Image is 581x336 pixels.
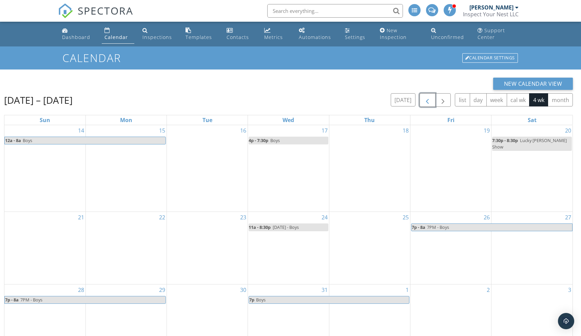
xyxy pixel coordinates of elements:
[391,93,415,106] button: [DATE]
[158,284,167,295] a: Go to December 29, 2025
[478,27,505,40] div: Support Center
[380,27,407,40] div: New Inspection
[296,24,337,44] a: Automations (Advanced)
[77,125,85,136] a: Go to December 14, 2025
[401,212,410,223] a: Go to December 25, 2025
[158,212,167,223] a: Go to December 22, 2025
[507,93,530,106] button: cal wk
[526,115,538,125] a: Saturday
[470,93,487,106] button: day
[329,212,410,284] td: Go to December 25, 2025
[85,125,167,212] td: Go to December 15, 2025
[492,137,567,150] span: Lucky [PERSON_NAME] Show
[273,224,299,230] span: [DATE] - Boys
[345,34,365,40] div: Settings
[410,125,491,212] td: Go to December 19, 2025
[224,24,256,44] a: Contacts
[469,4,514,11] div: [PERSON_NAME]
[446,115,456,125] a: Friday
[342,24,371,44] a: Settings
[58,9,133,23] a: SPECTORA
[529,93,548,106] button: 4 wk
[167,212,248,284] td: Go to December 23, 2025
[404,284,410,295] a: Go to January 1, 2026
[281,115,295,125] a: Wednesday
[462,53,519,63] a: Calendar Settings
[4,93,73,107] h2: [DATE] – [DATE]
[482,125,491,136] a: Go to December 19, 2025
[363,115,376,125] a: Thursday
[320,284,329,295] a: Go to December 31, 2025
[462,53,518,63] div: Calendar Settings
[455,93,470,106] button: list
[239,284,248,295] a: Go to December 30, 2025
[411,224,426,231] span: 7p - 8a
[377,24,423,44] a: New Inspection
[140,24,178,44] a: Inspections
[567,284,573,295] a: Go to January 3, 2026
[201,115,214,125] a: Tuesday
[491,212,573,284] td: Go to December 27, 2025
[270,137,280,143] span: Boys
[435,93,451,107] button: Next
[59,24,96,44] a: Dashboard
[428,24,469,44] a: Unconfirmed
[427,224,449,230] span: 7PM - Boys
[564,212,573,223] a: Go to December 27, 2025
[102,24,134,44] a: Calendar
[262,24,291,44] a: Metrics
[62,52,519,64] h1: Calendar
[264,34,283,40] div: Metrics
[410,212,491,284] td: Go to December 26, 2025
[482,212,491,223] a: Go to December 26, 2025
[78,3,133,18] span: SPECTORA
[167,125,248,212] td: Go to December 16, 2025
[23,137,32,143] span: Boys
[491,125,573,212] td: Go to December 20, 2025
[558,313,574,329] div: Open Intercom Messenger
[186,34,212,40] div: Templates
[183,24,218,44] a: Templates
[249,296,255,303] span: 7p
[299,34,331,40] div: Automations
[420,93,435,107] button: Previous
[104,34,128,40] div: Calendar
[5,137,21,144] span: 12a - 8a
[20,297,42,303] span: 7PM - Boys
[248,125,329,212] td: Go to December 17, 2025
[239,212,248,223] a: Go to December 23, 2025
[62,34,90,40] div: Dashboard
[119,115,134,125] a: Monday
[485,284,491,295] a: Go to January 2, 2026
[486,93,507,106] button: week
[227,34,249,40] div: Contacts
[4,212,85,284] td: Go to December 21, 2025
[548,93,573,106] button: month
[564,125,573,136] a: Go to December 20, 2025
[85,212,167,284] td: Go to December 22, 2025
[401,125,410,136] a: Go to December 18, 2025
[256,297,266,303] span: Boys
[239,125,248,136] a: Go to December 16, 2025
[320,125,329,136] a: Go to December 17, 2025
[329,125,410,212] td: Go to December 18, 2025
[5,296,19,303] span: 7p - 8a
[320,212,329,223] a: Go to December 24, 2025
[248,212,329,284] td: Go to December 24, 2025
[493,78,573,90] button: New Calendar View
[249,224,271,230] span: 11a - 8:30p
[77,212,85,223] a: Go to December 21, 2025
[463,11,519,18] div: Inspect Your Nest LLC
[142,34,172,40] div: Inspections
[38,115,52,125] a: Sunday
[267,4,403,18] input: Search everything...
[249,137,268,143] span: 4p - 7:30p
[492,137,518,143] span: 7:30p - 8:30p
[58,3,73,18] img: The Best Home Inspection Software - Spectora
[431,34,464,40] div: Unconfirmed
[158,125,167,136] a: Go to December 15, 2025
[77,284,85,295] a: Go to December 28, 2025
[4,125,85,212] td: Go to December 14, 2025
[475,24,522,44] a: Support Center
